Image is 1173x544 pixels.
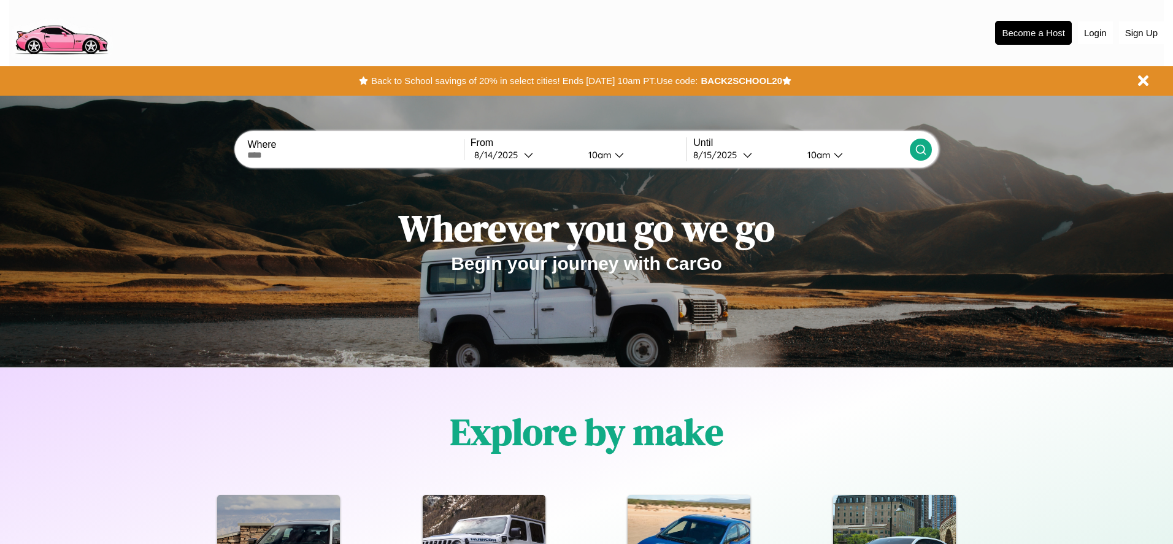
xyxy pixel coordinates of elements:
label: Until [693,137,909,148]
button: Back to School savings of 20% in select cities! Ends [DATE] 10am PT.Use code: [368,72,701,90]
button: Become a Host [995,21,1072,45]
button: 8/14/2025 [471,148,579,161]
button: Login [1078,21,1113,44]
div: 8 / 14 / 2025 [474,149,524,161]
div: 10am [582,149,615,161]
div: 10am [801,149,834,161]
img: logo [9,6,113,58]
label: Where [247,139,463,150]
button: 10am [798,148,909,161]
div: 8 / 15 / 2025 [693,149,743,161]
label: From [471,137,686,148]
button: 10am [579,148,686,161]
h1: Explore by make [450,407,723,457]
b: BACK2SCHOOL20 [701,75,782,86]
button: Sign Up [1119,21,1164,44]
